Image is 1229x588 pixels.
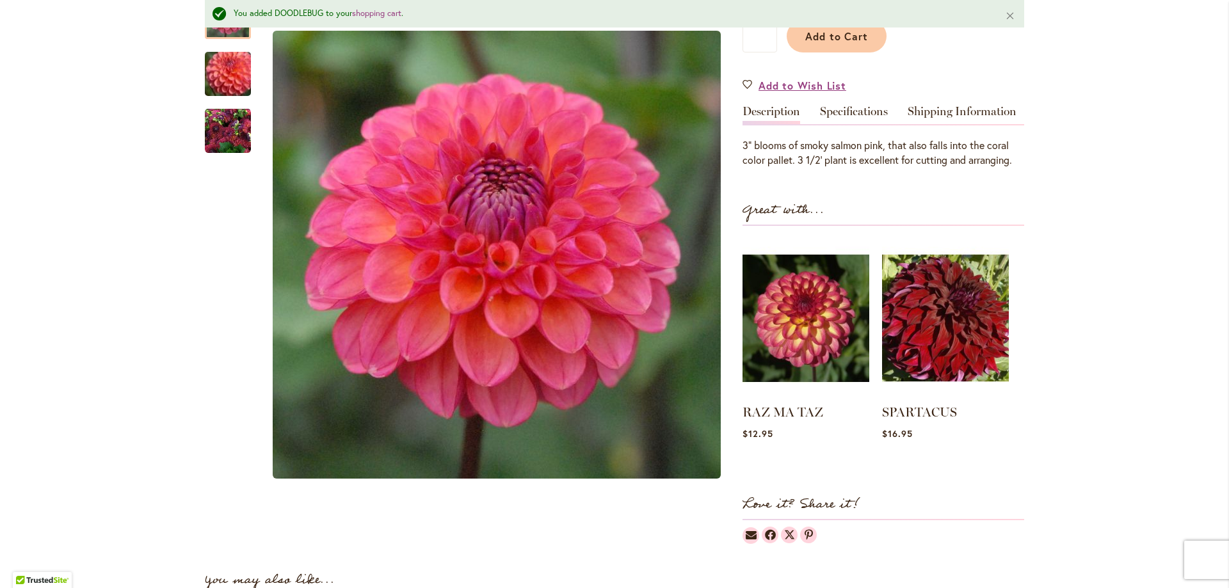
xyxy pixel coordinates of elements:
span: $16.95 [882,427,913,440]
a: Shipping Information [908,106,1016,124]
div: 3" blooms of smoky salmon pink, that also falls into the coral color pallet. 3 1/2' plant is exce... [743,138,1024,168]
a: Dahlias on Facebook [762,527,778,543]
strong: Great with... [743,200,824,221]
img: DOODLEBUG [182,35,274,113]
a: Description [743,106,800,124]
span: Add to Wish List [759,78,846,93]
a: SPARTACUS [882,404,957,420]
div: You added DOODLEBUG to your . [234,8,986,20]
strong: Love it? Share it! [743,494,860,515]
span: $12.95 [743,427,773,440]
img: SPARTACUS [882,239,1009,397]
div: Detailed Product Info [743,106,1024,168]
img: DOODLEBUG [273,31,721,479]
iframe: Launch Accessibility Center [10,543,45,578]
img: DOODLEBUG [205,107,251,154]
a: Dahlias on Pinterest [800,527,817,543]
div: DOODLEBUG [205,39,264,96]
img: RAZ MA TAZ [743,239,869,397]
div: DOODLEBUG [205,96,251,153]
a: Dahlias on Twitter [781,527,798,543]
span: Add to Cart [805,29,869,43]
a: RAZ MA TAZ [743,404,823,420]
button: Add to Cart [787,20,887,52]
a: Add to Wish List [743,78,846,93]
a: Specifications [820,106,888,124]
a: shopping cart [352,8,401,19]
